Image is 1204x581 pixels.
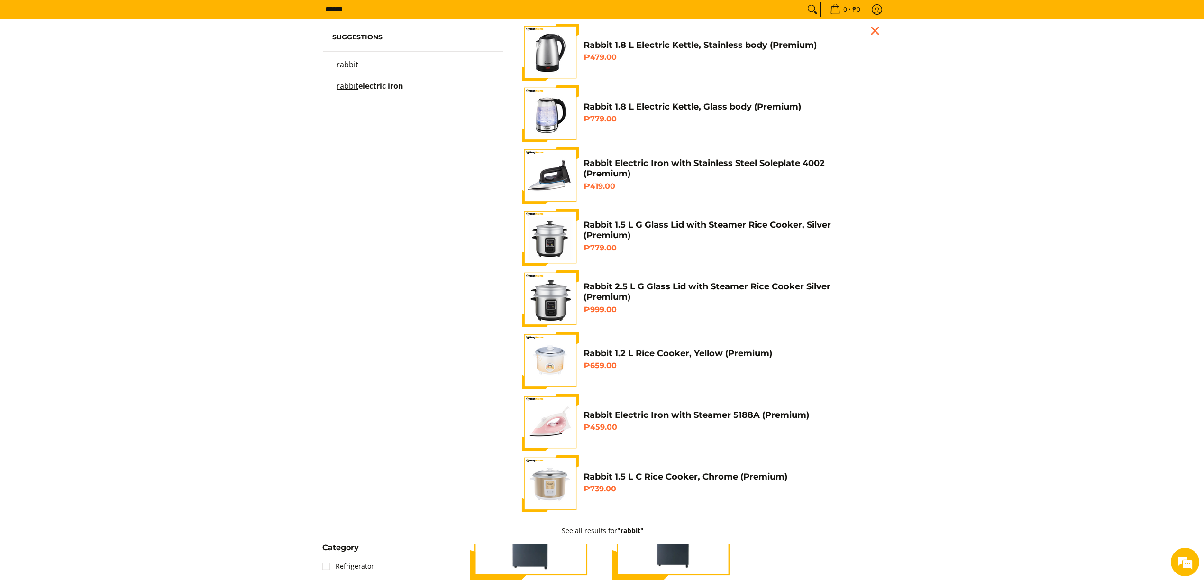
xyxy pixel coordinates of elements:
span: Category [322,544,359,552]
h4: Rabbit 1.5 L G Glass Lid with Steamer Rice Cooker, Silver (Premium) [584,220,873,241]
p: rabbit [337,61,358,78]
img: https://mangkosme.com/products/rabbit-electric-iron-with-stainless-steel-soleplate-4002-class-a [522,147,579,204]
span: electric iron [358,81,403,91]
textarea: Type your message and hit 'Enter' [5,259,181,292]
a: Rabbit 1.8 L Electric Kettle, Stainless body (Premium) Rabbit 1.8 L Electric Kettle, Stainless bo... [522,24,873,81]
h4: Rabbit 2.5 L G Glass Lid with Steamer Rice Cooker Silver (Premium) [584,281,873,303]
div: Minimize live chat window [155,5,178,28]
span: ₱0 [851,6,862,13]
button: Search [805,2,820,17]
img: https://mangkosme.com/products/rabbit-1-5-l-c-rice-cooker-chrome-class-a [522,455,579,512]
h6: ₱659.00 [584,361,873,370]
h4: Rabbit Electric Iron with Steamer 5188A (Premium) [584,410,873,421]
img: https://mangkosme.com/products/rabbit-2-5-l-g-glass-lid-with-steamer-rice-cooker-silver-class-a [522,270,579,327]
img: https://mangkosme.com/products/rabbit-1-5-l-g-glass-lid-with-steamer-rice-cooker-silver-class-a [522,209,579,266]
h6: ₱479.00 [584,53,873,62]
span: • [827,4,863,15]
h4: Rabbit 1.5 L C Rice Cooker, Chrome (Premium) [584,471,873,482]
div: Close pop up [868,24,882,38]
img: Rabbit 1.8 L Electric Kettle, Stainless body (Premium) [522,24,579,81]
h6: ₱459.00 [584,423,873,432]
h6: ₱779.00 [584,114,873,124]
h4: Rabbit 1.8 L Electric Kettle, Glass body (Premium) [584,101,873,112]
a: rabbit electric iron [332,83,493,99]
img: Rabbit 1.8 L Electric Kettle, Glass body (Premium) [522,85,579,142]
a: rabbit-1.2-liter-rice-cooker-yellow-full-view-mang-kosme Rabbit 1.2 L Rice Cooker, Yellow (Premiu... [522,332,873,389]
a: https://mangkosme.com/products/rabbit-electric-iron-with-stainless-steel-soleplate-4002-class-a R... [522,147,873,204]
p: rabbit electric iron [337,83,403,99]
h6: ₱779.00 [584,243,873,253]
a: Rabbit 1.8 L Electric Kettle, Glass body (Premium) Rabbit 1.8 L Electric Kettle, Glass body (Prem... [522,85,873,142]
a: https://mangkosme.com/products/rabbit-1-5-l-c-rice-cooker-chrome-class-a Rabbit 1.5 L C Rice Cook... [522,455,873,512]
mark: rabbit [337,59,358,70]
summary: Open [322,544,359,559]
h4: Rabbit Electric Iron with Stainless Steel Soleplate 4002 (Premium) [584,158,873,179]
h4: Rabbit 1.8 L Electric Kettle, Stainless body (Premium) [584,40,873,51]
a: https://mangkosme.com/products/rabbit-1-5-l-g-glass-lid-with-steamer-rice-cooker-silver-class-a R... [522,209,873,266]
mark: rabbit [337,81,358,91]
h4: Rabbit 1.2 L Rice Cooker, Yellow (Premium) [584,348,873,359]
button: See all results for"rabbit" [552,517,653,544]
h6: ₱739.00 [584,484,873,494]
strong: "rabbit" [617,526,644,535]
a: https://mangkosme.com/products/rabbit-eletric-iron-with-steamer-5188a-class-a Rabbit Electric Iro... [522,394,873,451]
a: https://mangkosme.com/products/rabbit-2-5-l-g-glass-lid-with-steamer-rice-cooker-silver-class-a R... [522,270,873,327]
h6: ₱999.00 [584,305,873,314]
span: We're online! [55,120,131,215]
h6: ₱419.00 [584,182,873,191]
span: 0 [842,6,848,13]
img: https://mangkosme.com/products/rabbit-eletric-iron-with-steamer-5188a-class-a [522,394,579,451]
div: Chat with us now [49,53,159,65]
h6: Suggestions [332,33,493,42]
a: Refrigerator [322,559,374,574]
img: rabbit-1.2-liter-rice-cooker-yellow-full-view-mang-kosme [522,332,579,389]
a: rabbit [332,61,493,78]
